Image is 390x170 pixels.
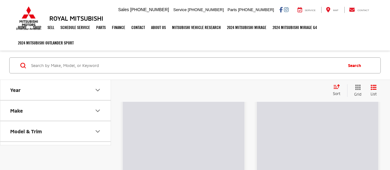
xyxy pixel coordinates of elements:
img: Mitsubishi [15,6,43,30]
span: Parts [228,7,237,12]
button: YearYear [0,80,111,100]
a: Contact [128,20,148,35]
span: [PHONE_NUMBER] [188,7,224,12]
a: Sell [44,20,57,35]
span: [PHONE_NUMBER] [238,7,274,12]
span: Sort [333,91,340,96]
div: Model & Trim [94,127,101,135]
a: Contact [344,7,374,13]
span: Sales [118,7,129,12]
span: [PHONE_NUMBER] [130,7,169,12]
a: About Us [148,20,169,35]
a: 2024 Mitsubishi Outlander SPORT [15,35,77,51]
div: Year [94,86,101,93]
a: Service [293,7,320,13]
button: Search [342,58,370,73]
input: Search by Make, Model, or Keyword [31,58,342,73]
button: Mileage [0,142,111,162]
a: Map [321,7,343,13]
button: List View [366,84,381,97]
a: 2024 Mitsubishi Mirage [224,20,269,35]
span: Map [333,9,338,12]
span: Grid [354,92,361,97]
button: Select sort value [330,84,347,97]
button: Model & TrimModel & Trim [0,121,111,141]
a: Mitsubishi Vehicle Research [169,20,224,35]
span: List [371,91,377,97]
a: Shop [30,20,44,35]
div: Make [94,107,101,114]
span: Service [173,7,187,12]
a: 2024 Mitsubishi Mirage G4 [269,20,320,35]
a: Home [15,20,30,35]
a: Schedule Service: Opens in a new tab [57,20,93,35]
button: Grid View [347,84,366,97]
div: Model & Trim [10,128,42,134]
a: Facebook: Click to visit our Facebook page [279,7,283,12]
a: Parts: Opens in a new tab [93,20,109,35]
span: Service [305,9,316,12]
button: MakeMake [0,101,111,121]
span: Contact [357,9,369,12]
div: Make [10,108,23,114]
h3: Royal Mitsubishi [49,15,103,22]
div: Year [10,87,21,93]
a: Instagram: Click to visit our Instagram page [284,7,289,12]
a: Finance [109,20,128,35]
